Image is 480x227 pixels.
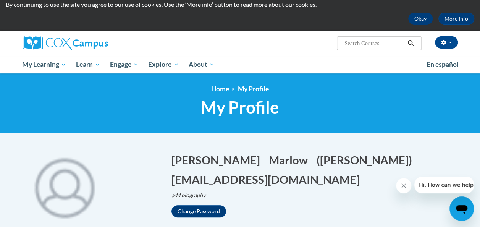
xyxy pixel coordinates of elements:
a: My Learning [18,56,71,73]
a: More Info [438,13,474,25]
button: Okay [408,13,433,25]
a: Home [211,85,229,93]
span: My Learning [22,60,66,69]
i: add biography [171,192,206,198]
button: Account Settings [435,36,458,49]
a: Engage [105,56,144,73]
button: Edit biography [171,191,212,199]
button: Change Password [171,205,226,217]
a: Learn [71,56,105,73]
div: Main menu [17,56,464,73]
span: Explore [148,60,179,69]
span: My Profile [238,85,269,93]
iframe: Button to launch messaging window [449,196,474,221]
span: Hi. How can we help? [5,5,62,11]
a: About [184,56,220,73]
iframe: Message from company [414,177,474,193]
span: En español [427,60,459,68]
button: Edit screen name [317,152,417,168]
p: By continuing to use the site you agree to our use of cookies. Use the ‘More info’ button to read... [6,0,474,9]
span: About [189,60,215,69]
button: Edit email address [171,172,365,187]
img: Cox Campus [23,36,108,50]
span: Learn [76,60,100,69]
button: Edit last name [269,152,313,168]
a: En español [422,57,464,73]
span: Engage [110,60,139,69]
input: Search Courses [344,39,405,48]
span: My Profile [201,97,279,117]
iframe: Close message [396,178,411,193]
button: Search [405,39,416,48]
button: Edit first name [171,152,265,168]
a: Explore [143,56,184,73]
